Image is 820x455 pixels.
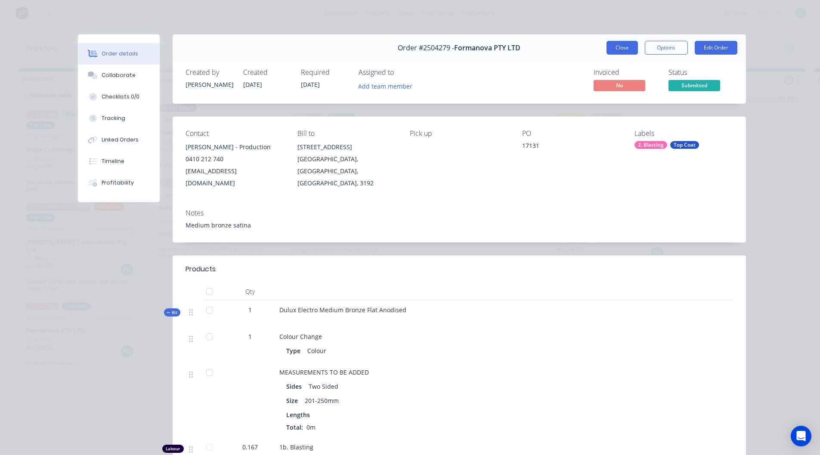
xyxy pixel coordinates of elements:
[634,129,733,138] div: Labels
[186,68,233,77] div: Created by
[594,68,658,77] div: Invoiced
[668,68,733,77] div: Status
[670,141,699,149] div: Top Coat
[286,344,304,357] div: Type
[102,114,125,122] div: Tracking
[186,153,284,165] div: 0410 212 740
[522,141,621,153] div: 17131
[359,68,445,77] div: Assigned to
[454,44,520,52] span: Formanova PTY LTD
[634,141,667,149] div: 2. Blasting
[242,443,258,452] span: 0.167
[279,306,406,314] span: Dulux Electro Medium Bronze Flat Anodised
[102,50,138,58] div: Order details
[78,129,160,151] button: Linked Orders
[78,86,160,108] button: Checklists 0/0
[186,209,733,217] div: Notes
[359,80,417,92] button: Add team member
[286,380,305,393] div: Sides
[186,141,284,189] div: [PERSON_NAME] - Production0410 212 740[EMAIL_ADDRESS][DOMAIN_NAME]
[248,305,252,314] span: 1
[695,41,737,55] button: Edit Order
[668,80,720,93] button: Submitted
[286,410,310,419] span: Lengths
[186,129,284,138] div: Contact
[243,68,291,77] div: Created
[297,129,396,138] div: Bill to
[162,445,184,453] div: Labour
[186,141,284,153] div: [PERSON_NAME] - Production
[102,71,136,79] div: Collaborate
[410,129,508,138] div: Pick up
[78,151,160,172] button: Timeline
[668,80,720,91] span: Submitted
[102,136,139,144] div: Linked Orders
[304,344,330,357] div: Colour
[102,157,124,165] div: Timeline
[164,308,180,317] button: Kit
[186,264,216,274] div: Products
[78,172,160,194] button: Profitability
[301,394,342,407] div: 201-250mm
[186,221,733,230] div: Medium bronze satina
[279,368,369,376] span: MEASUREMENTS TO BE ADDED
[279,443,313,451] span: 1b. Blasting
[102,93,139,101] div: Checklists 0/0
[78,43,160,65] button: Order details
[522,129,621,138] div: PO
[297,141,396,189] div: [STREET_ADDRESS][GEOGRAPHIC_DATA], [GEOGRAPHIC_DATA], [GEOGRAPHIC_DATA], 3192
[167,309,178,316] span: Kit
[301,80,320,89] span: [DATE]
[297,153,396,189] div: [GEOGRAPHIC_DATA], [GEOGRAPHIC_DATA], [GEOGRAPHIC_DATA], 3192
[224,283,276,300] div: Qty
[353,80,417,92] button: Add team member
[186,80,233,89] div: [PERSON_NAME]
[398,44,454,52] span: Order #2504279 -
[286,394,301,407] div: Size
[78,108,160,129] button: Tracking
[186,165,284,189] div: [EMAIL_ADDRESS][DOMAIN_NAME]
[102,179,134,187] div: Profitability
[594,80,645,91] span: No
[279,332,322,341] span: Colour Change
[791,426,811,446] div: Open Intercom Messenger
[305,380,342,393] div: Two Sided
[248,332,252,341] span: 1
[303,423,319,431] span: 0m
[301,68,348,77] div: Required
[243,80,262,89] span: [DATE]
[297,141,396,153] div: [STREET_ADDRESS]
[645,41,688,55] button: Options
[286,423,303,431] span: Total:
[606,41,638,55] button: Close
[78,65,160,86] button: Collaborate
